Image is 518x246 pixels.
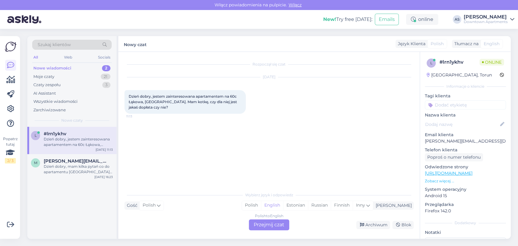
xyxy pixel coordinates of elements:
[38,42,71,48] span: Szukaj klientów
[101,74,110,80] div: 21
[425,121,499,128] input: Dodaj nazwę
[331,201,353,210] div: Finnish
[464,15,508,19] div: [PERSON_NAME]
[425,93,506,99] p: Tagi klienta
[287,2,303,8] span: Włącz
[395,41,425,47] div: Język Klienta
[430,61,432,65] span: l
[392,221,414,229] div: Blok
[425,193,506,199] p: Android 15
[124,40,147,48] label: Nowy czat
[44,136,113,147] div: Dzień dobry, jestem zainteresowana apartamentem na 60c Łąkowa, [GEOGRAPHIC_DATA]. Mam kotkę, czy ...
[425,229,506,236] p: Notatki
[124,62,414,67] div: Rozpoczął się czat
[484,41,499,47] span: English
[94,175,113,179] div: [DATE] 16:23
[124,74,414,80] div: [DATE]
[33,82,61,88] div: Czaty zespołu
[425,84,506,89] div: Informacje o kliencie
[33,107,66,113] div: Zarchiwizowane
[96,147,113,152] div: [DATE] 11:13
[425,147,506,153] p: Telefon klienta
[356,202,365,208] span: Inny
[425,164,506,170] p: Odwiedzone strony
[33,99,78,105] div: Wszystkie wiadomości
[102,82,110,88] div: 3
[44,158,107,164] span: monika.czapnik@gmail.com
[242,201,261,210] div: Polish
[35,133,37,138] span: l
[63,53,73,61] div: Web
[425,186,506,193] p: System operacyjny
[143,202,156,209] span: Polish
[425,132,506,138] p: Email klienta
[5,158,16,163] div: 2 / 3
[452,41,479,47] div: Tłumacz na
[425,100,506,110] input: Dodać etykietę
[453,15,461,24] div: AS
[33,90,56,96] div: AI Assistant
[249,219,289,230] div: Przejmij czat
[323,16,336,22] b: New!
[479,59,504,66] span: Online
[425,112,506,118] p: Nazwa klienta
[61,118,83,123] span: Nowe czaty
[255,213,283,219] div: Polish to English
[126,114,149,119] span: 11:13
[124,192,414,198] div: Wybierz język i odpowiedz
[323,16,372,23] div: Try free [DATE]:
[283,201,308,210] div: Estonian
[425,170,472,176] a: [URL][DOMAIN_NAME]
[464,19,508,24] div: Downtown Apartments
[406,14,438,25] div: online
[33,74,54,80] div: Moje czaty
[425,153,483,161] div: Poproś o numer telefonu
[34,160,37,165] span: m
[425,138,506,144] p: [PERSON_NAME][EMAIL_ADDRESS][DOMAIN_NAME]
[356,221,390,229] div: Archiwum
[375,14,399,25] button: Emails
[44,164,113,175] div: Dzień dobry, mam kilka pytań co do apartamentu [GEOGRAPHIC_DATA] [PERSON_NAME] 18e. Prośba o info...
[425,201,506,208] p: Przeglądarka
[425,220,506,226] div: Dodatkowy
[44,131,66,136] span: #lrn1ykhv
[5,136,16,163] div: Popatrz tutaj
[32,53,39,61] div: All
[431,41,444,47] span: Polish
[308,201,331,210] div: Russian
[129,94,238,110] span: Dzień dobry, jestem zainteresowana apartamentem na 60c Łąkowa, [GEOGRAPHIC_DATA]. Mam kotkę, czy ...
[97,53,112,61] div: Socials
[5,41,16,52] img: Askly Logo
[33,65,71,71] div: Nowe wiadomości
[373,202,412,209] div: [PERSON_NAME]
[261,201,283,210] div: English
[464,15,514,24] a: [PERSON_NAME]Downtown Apartments
[124,202,137,209] div: Gość
[425,178,506,184] p: Zobacz więcej ...
[439,59,479,66] div: # lrn1ykhv
[427,72,492,78] div: [GEOGRAPHIC_DATA], Torun
[102,65,110,71] div: 2
[425,208,506,214] p: Firefox 142.0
